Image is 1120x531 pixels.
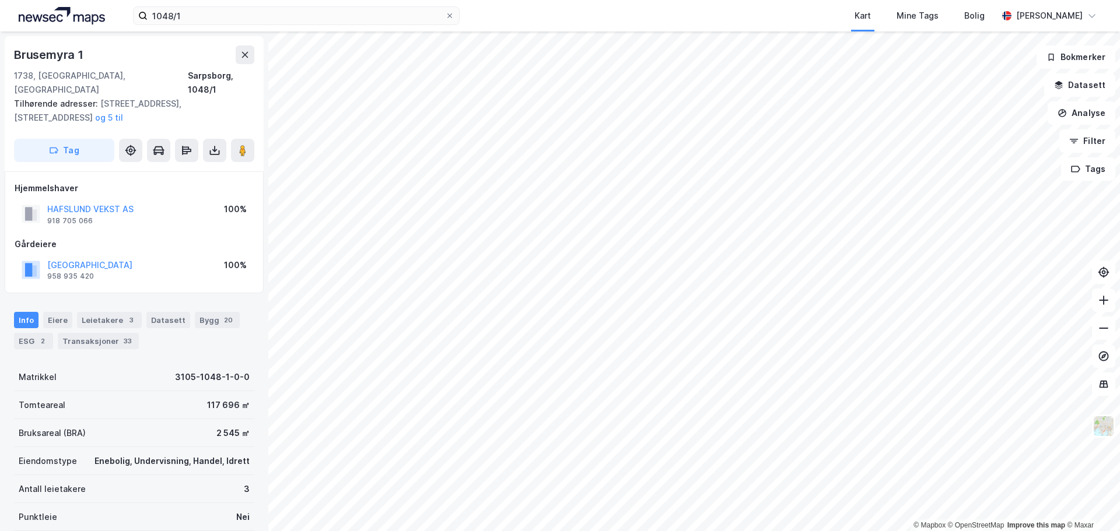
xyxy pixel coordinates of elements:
div: Bruksareal (BRA) [19,426,86,440]
div: Bygg [195,312,240,328]
div: Mine Tags [897,9,939,23]
div: Gårdeiere [15,237,254,251]
div: 958 935 420 [47,272,94,281]
div: 918 705 066 [47,216,93,226]
div: Leietakere [77,312,142,328]
button: Bokmerker [1037,45,1115,69]
div: Eiendomstype [19,454,77,468]
div: Eiere [43,312,72,328]
div: Enebolig, Undervisning, Handel, Idrett [94,454,250,468]
div: Transaksjoner [58,333,139,349]
iframe: Chat Widget [1062,475,1120,531]
button: Filter [1059,129,1115,153]
div: Bolig [964,9,985,23]
div: 2 [37,335,48,347]
button: Datasett [1044,73,1115,97]
div: Hjemmelshaver [15,181,254,195]
div: 100% [224,202,247,216]
a: Mapbox [914,521,946,529]
div: Datasett [146,312,190,328]
div: Nei [236,510,250,524]
div: 3105-1048-1-0-0 [175,370,250,384]
img: Z [1093,415,1115,437]
div: Punktleie [19,510,57,524]
div: 2 545 ㎡ [216,426,250,440]
span: Tilhørende adresser: [14,99,100,108]
div: 3 [244,482,250,496]
div: Kart [855,9,871,23]
input: Søk på adresse, matrikkel, gårdeiere, leietakere eller personer [148,7,445,24]
div: [STREET_ADDRESS], [STREET_ADDRESS] [14,97,245,125]
button: Tag [14,139,114,162]
div: 20 [222,314,235,326]
button: Analyse [1048,101,1115,125]
div: Matrikkel [19,370,57,384]
div: 33 [121,335,134,347]
div: Kontrollprogram for chat [1062,475,1120,531]
div: Sarpsborg, 1048/1 [188,69,254,97]
div: 3 [125,314,137,326]
div: 117 696 ㎡ [207,398,250,412]
div: Brusemyra 1 [14,45,86,64]
div: Antall leietakere [19,482,86,496]
div: Tomteareal [19,398,65,412]
div: 100% [224,258,247,272]
div: 1738, [GEOGRAPHIC_DATA], [GEOGRAPHIC_DATA] [14,69,188,97]
div: Info [14,312,38,328]
div: ESG [14,333,53,349]
a: OpenStreetMap [948,521,1005,529]
a: Improve this map [1007,521,1065,529]
div: [PERSON_NAME] [1016,9,1083,23]
img: logo.a4113a55bc3d86da70a041830d287a7e.svg [19,7,105,24]
button: Tags [1061,157,1115,181]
